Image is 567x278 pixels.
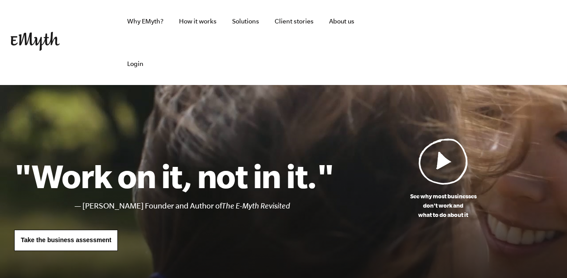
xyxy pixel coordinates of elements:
img: EMyth [11,32,60,51]
i: The E-Myth Revisited [222,201,290,210]
a: Login [120,42,151,85]
iframe: Embedded CTA [366,33,459,52]
span: Take the business assessment [21,236,111,243]
img: Play Video [419,138,468,185]
li: [PERSON_NAME] Founder and Author of [82,200,334,212]
a: Take the business assessment [14,230,118,251]
h1: "Work on it, not in it." [14,156,334,195]
iframe: Embedded CTA [463,33,556,52]
iframe: Chat Widget [523,236,567,278]
a: See why most businessesdon't work andwhat to do about it [334,138,553,220]
p: See why most businesses don't work and what to do about it [334,192,553,220]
